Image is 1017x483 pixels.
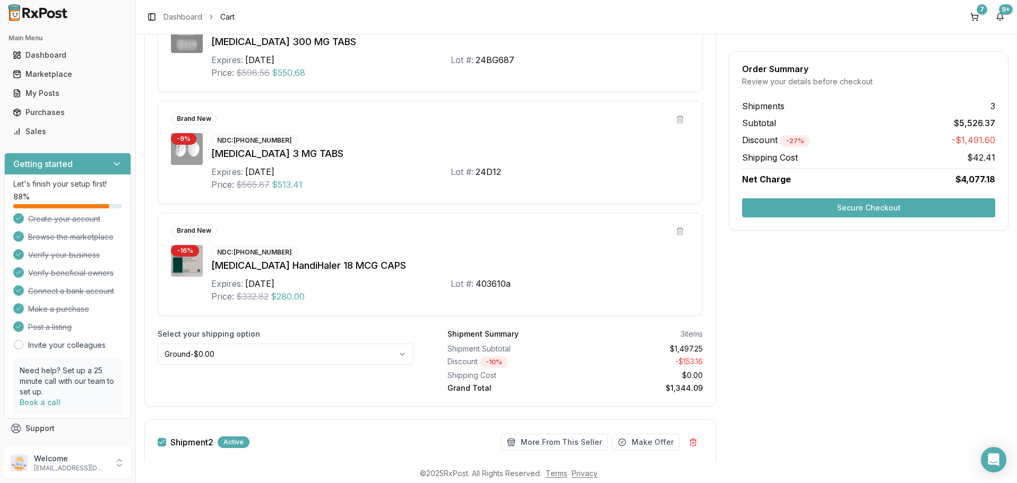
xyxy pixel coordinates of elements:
[447,329,519,339] div: Shipment Summary
[236,178,270,191] span: $565.87
[476,277,511,290] div: 403610a
[476,165,501,178] div: 24D12
[28,214,100,224] span: Create your account
[170,438,213,446] span: Shipment 2
[211,54,243,66] div: Expires:
[245,165,274,178] div: [DATE]
[211,34,690,49] div: [MEDICAL_DATA] 300 MG TABS
[451,165,473,178] div: Lot #:
[211,178,234,191] div: Price:
[13,191,30,202] span: 88 %
[4,47,131,64] button: Dashboard
[236,66,270,79] span: $598.56
[218,436,249,448] div: Active
[272,178,303,191] span: $513.41
[572,469,598,478] a: Privacy
[13,126,123,137] div: Sales
[742,174,791,185] span: Net Charge
[4,85,131,102] button: My Posts
[4,123,131,140] button: Sales
[20,398,61,407] a: Book a call
[476,54,514,66] div: 24BG687
[28,304,89,314] span: Make a purchase
[742,65,995,73] div: Order Summary
[28,250,100,260] span: Verify your business
[981,447,1006,472] div: Open Intercom Messenger
[680,329,703,339] div: 3 items
[163,12,202,22] a: Dashboard
[28,268,114,278] span: Verify beneficial owners
[163,12,235,22] nav: breadcrumb
[171,245,199,257] div: - 16 %
[211,135,298,146] div: NDC: [PHONE_NUMBER]
[13,50,123,60] div: Dashboard
[501,434,608,451] button: More From This Seller
[579,370,703,381] div: $0.00
[25,442,62,453] span: Feedback
[171,21,203,53] img: Invokana 300 MG TABS
[13,107,123,118] div: Purchases
[171,245,203,277] img: Spiriva HandiHaler 18 MCG CAPS
[20,365,116,397] p: Need help? Set up a 25 minute call with our team to set up.
[742,76,995,87] div: Review your details before checkout
[171,113,217,125] div: Brand New
[171,133,196,145] div: - 9 %
[8,84,127,103] a: My Posts
[211,277,243,290] div: Expires:
[954,117,995,129] span: $5,526.37
[8,34,127,42] h2: Main Menu
[447,383,571,393] div: Grand Total
[742,151,798,164] span: Shipping Cost
[8,46,127,65] a: Dashboard
[11,454,28,471] img: User avatar
[13,179,122,189] p: Let's finish your setup first!
[28,286,114,296] span: Connect a bank account
[211,247,298,258] div: NDC: [PHONE_NUMBER]
[966,8,983,25] button: 7
[612,434,679,451] button: Make Offer
[13,157,73,170] h3: Getting started
[4,4,72,21] img: RxPost Logo
[451,277,473,290] div: Lot #:
[952,134,995,147] span: -$1,491.60
[990,100,995,112] span: 3
[579,383,703,393] div: $1,344.09
[211,66,234,79] div: Price:
[742,100,785,112] span: Shipments
[211,290,234,303] div: Price:
[447,370,571,381] div: Shipping Cost
[158,329,413,339] label: Select your shipping option
[28,340,106,350] a: Invite your colleagues
[579,356,703,368] div: - $153.16
[999,4,1013,15] div: 9+
[245,54,274,66] div: [DATE]
[451,54,473,66] div: Lot #:
[4,419,131,438] button: Support
[546,469,567,478] a: Terms
[28,322,72,332] span: Post a listing
[447,344,571,354] div: Shipment Subtotal
[272,66,305,79] span: $550.68
[955,173,995,186] span: $4,077.18
[13,69,123,80] div: Marketplace
[742,198,995,217] button: Secure Checkout
[4,438,131,457] button: Feedback
[480,356,508,368] div: - 10 %
[220,12,235,22] span: Cart
[742,135,810,145] span: Discount
[236,290,269,303] span: $332.82
[742,117,776,129] span: Subtotal
[211,165,243,178] div: Expires:
[211,258,690,273] div: [MEDICAL_DATA] HandiHaler 18 MCG CAPS
[28,232,114,242] span: Browse the marketplace
[34,464,108,472] p: [EMAIL_ADDRESS][DOMAIN_NAME]
[171,225,217,236] div: Brand New
[8,122,127,141] a: Sales
[245,277,274,290] div: [DATE]
[211,146,690,161] div: [MEDICAL_DATA] 3 MG TABS
[780,135,810,147] div: - 27 %
[8,103,127,122] a: Purchases
[8,65,127,84] a: Marketplace
[4,66,131,83] button: Marketplace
